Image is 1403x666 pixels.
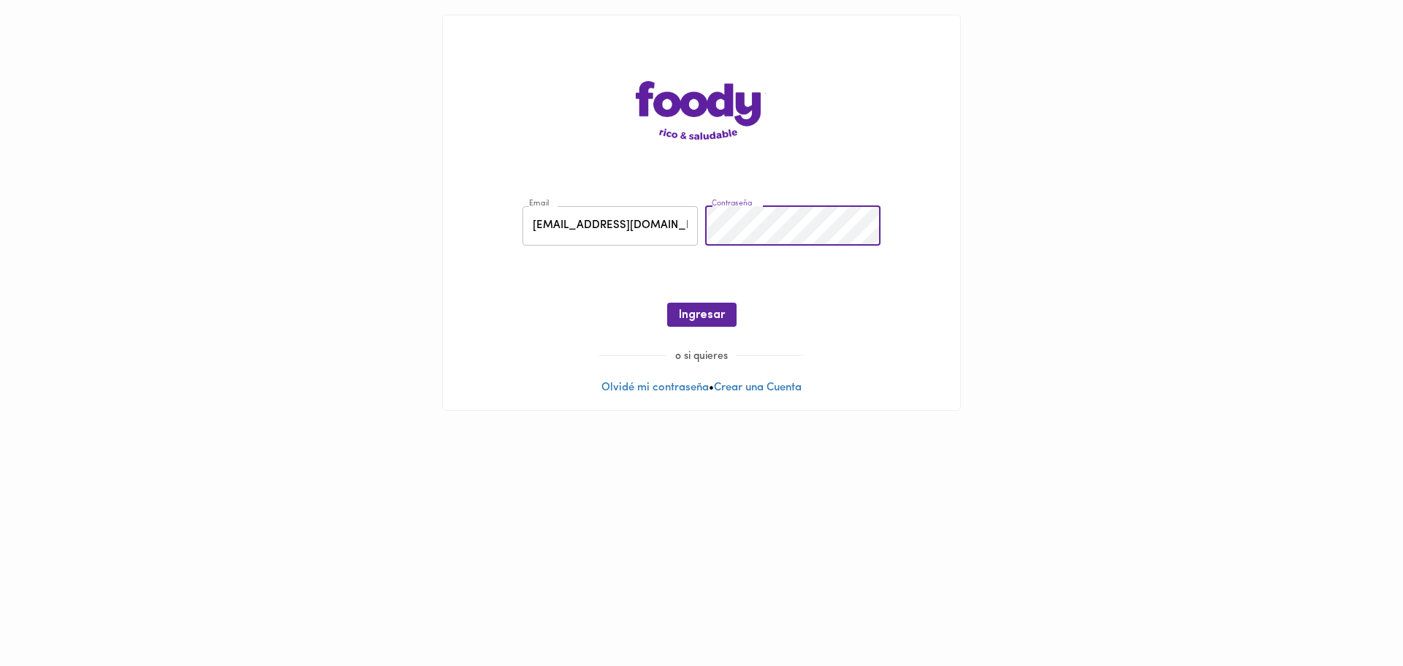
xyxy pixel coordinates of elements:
[1318,581,1388,651] iframe: Messagebird Livechat Widget
[667,303,737,327] button: Ingresar
[443,15,960,410] div: •
[679,309,725,322] span: Ingresar
[714,382,802,393] a: Crear una Cuenta
[666,351,737,362] span: o si quieres
[522,206,698,246] input: pepitoperez@gmail.com
[601,382,709,393] a: Olvidé mi contraseña
[636,81,767,140] img: logo-main-page.png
